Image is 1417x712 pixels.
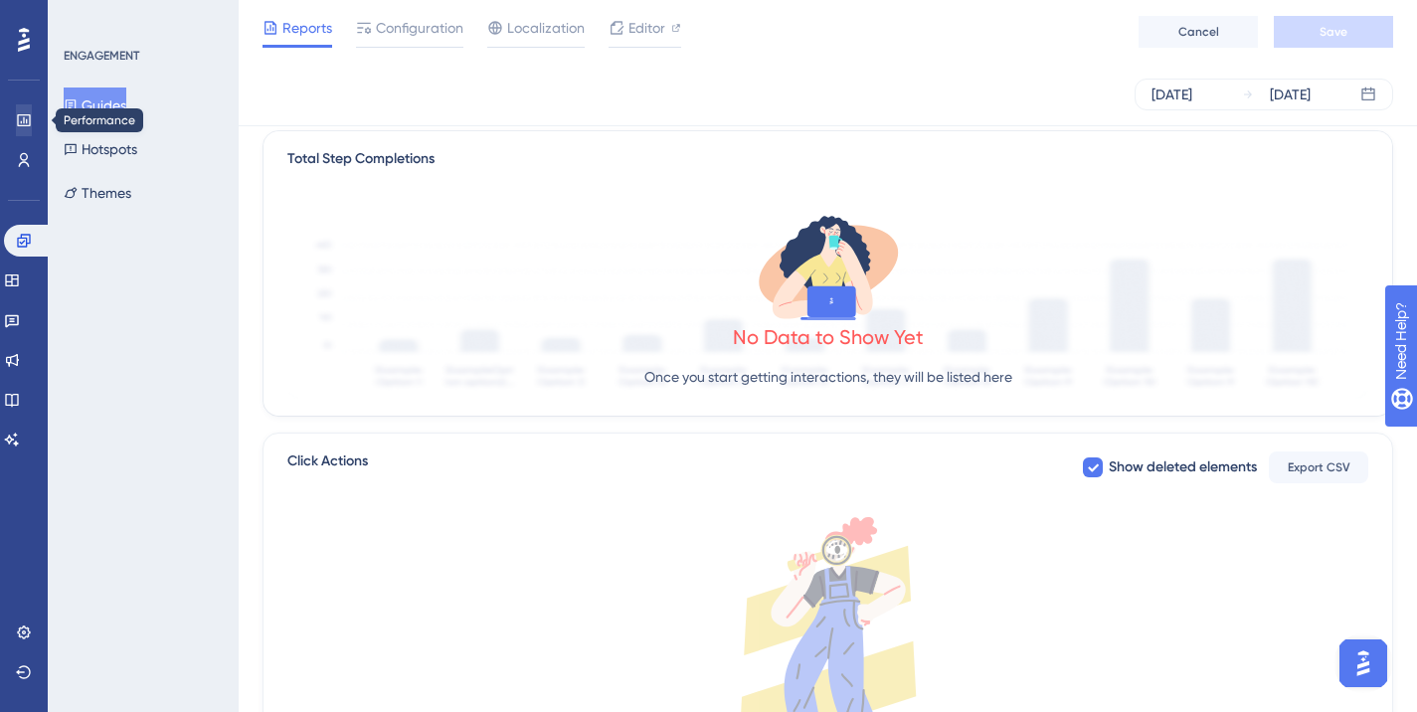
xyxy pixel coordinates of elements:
[287,147,435,171] div: Total Step Completions
[282,16,332,40] span: Reports
[1270,83,1311,106] div: [DATE]
[287,449,368,485] span: Click Actions
[507,16,585,40] span: Localization
[1109,455,1257,479] span: Show deleted elements
[1333,633,1393,693] iframe: UserGuiding AI Assistant Launcher
[1139,16,1258,48] button: Cancel
[64,131,137,167] button: Hotspots
[628,16,665,40] span: Editor
[64,48,139,64] div: ENGAGEMENT
[1274,16,1393,48] button: Save
[376,16,463,40] span: Configuration
[47,5,124,29] span: Need Help?
[1320,24,1347,40] span: Save
[1178,24,1219,40] span: Cancel
[64,88,126,123] button: Guides
[733,323,924,351] div: No Data to Show Yet
[644,365,1012,389] p: Once you start getting interactions, they will be listed here
[1151,83,1192,106] div: [DATE]
[1269,451,1368,483] button: Export CSV
[1288,459,1350,475] span: Export CSV
[64,175,131,211] button: Themes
